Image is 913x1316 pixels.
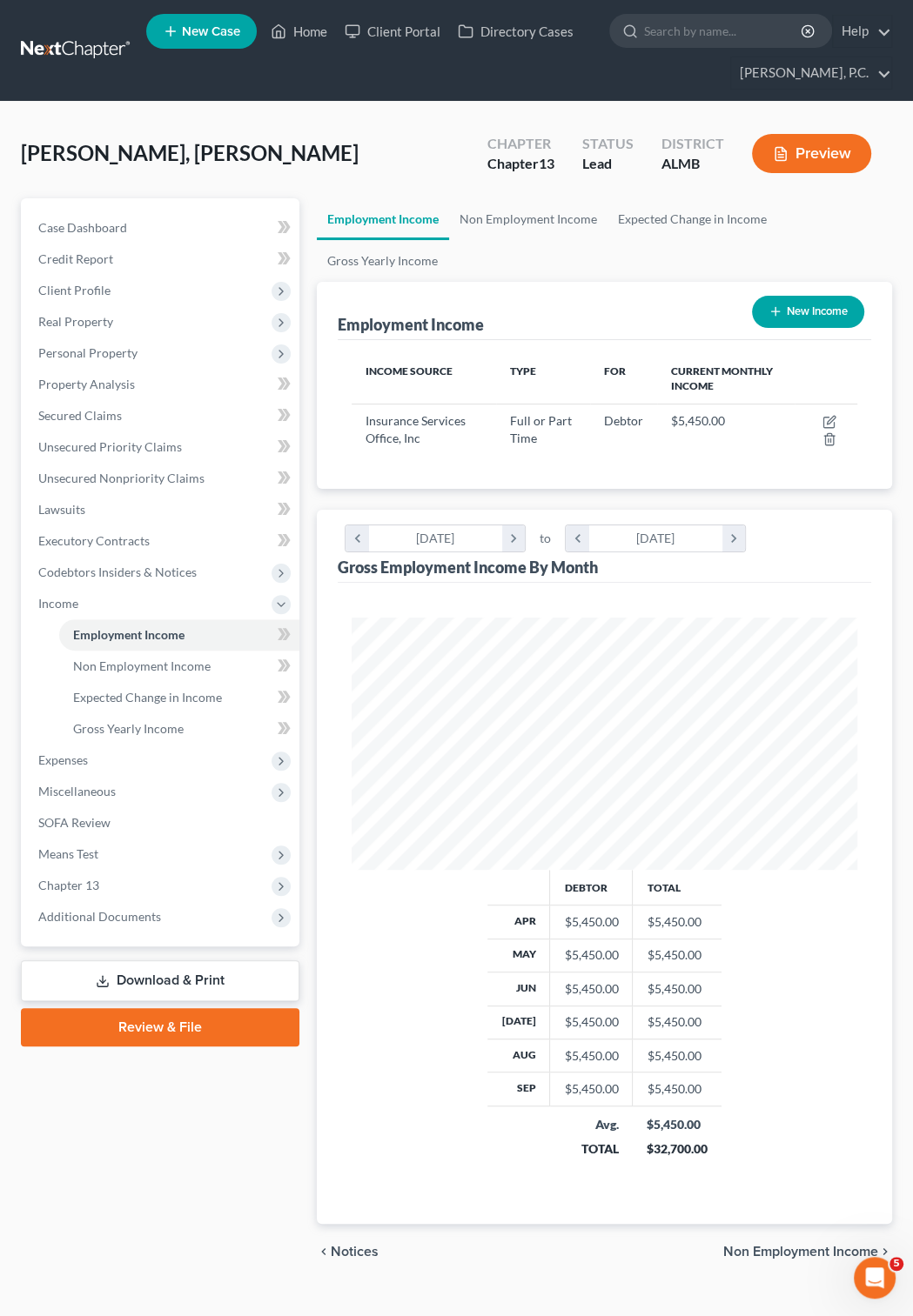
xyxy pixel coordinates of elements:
th: Apr [487,905,550,939]
a: Unsecured Nonpriority Claims [24,463,299,494]
i: chevron_right [502,525,526,551]
span: Real Property [38,314,113,329]
a: Gross Yearly Income [59,713,299,745]
span: Credit Report [38,251,113,266]
div: [DATE] [369,525,502,551]
div: $5,450.00 [564,913,618,931]
a: Executory Contracts [24,525,299,557]
a: Directory Cases [449,16,582,47]
a: Unsecured Priority Claims [24,431,299,463]
i: chevron_right [878,1245,892,1259]
a: Help [833,16,891,47]
a: Credit Report [24,244,299,275]
span: [PERSON_NAME], [PERSON_NAME] [21,140,359,165]
td: $5,450.00 [633,972,722,1005]
a: Non Employment Income [449,198,608,240]
a: Review & File [21,1008,299,1046]
span: Unsecured Priority Claims [38,439,182,454]
i: chevron_right [722,525,746,551]
span: Non Employment Income [723,1245,878,1259]
div: Employment Income [338,314,484,335]
button: chevron_left Notices [317,1245,379,1259]
span: Employment Income [73,627,185,642]
th: Aug [487,1039,550,1072]
span: $5,450.00 [671,413,725,428]
a: SOFA Review [24,807,299,838]
th: Debtor [550,870,633,905]
span: Codebtors Insiders & Notices [38,564,197,579]
td: $5,450.00 [633,939,722,972]
a: Lawsuits [24,494,299,525]
div: $5,450.00 [564,946,618,964]
a: Property Analysis [24,369,299,400]
span: For [604,364,626,377]
span: 5 [890,1257,903,1271]
span: Income Source [366,364,453,377]
div: $5,450.00 [564,1080,618,1098]
div: ALMB [661,154,724,174]
td: $5,450.00 [633,1072,722,1106]
span: Property Analysis [38,377,135,391]
div: Status [582,134,634,154]
div: $5,450.00 [564,1047,618,1065]
span: Chapter 13 [38,878,99,892]
span: Executory Contracts [38,533,150,548]
i: chevron_left [346,525,369,551]
div: Gross Employment Income By Month [338,557,598,578]
button: Non Employment Income chevron_right [723,1245,892,1259]
td: $5,450.00 [633,1039,722,1072]
th: May [487,939,550,972]
a: Gross Yearly Income [317,240,448,282]
div: $5,450.00 [647,1116,708,1133]
a: Non Employment Income [59,651,299,682]
a: Expected Change in Income [59,682,299,713]
a: Employment Income [59,619,299,651]
a: Download & Print [21,960,299,1001]
span: 13 [539,155,554,171]
span: Lawsuits [38,502,85,517]
span: SOFA Review [38,815,111,830]
span: Means Test [38,846,98,861]
span: Expected Change in Income [73,690,222,705]
a: Expected Change in Income [608,198,777,240]
th: Sep [487,1072,550,1106]
button: New Income [752,296,864,328]
span: Additional Documents [38,909,161,924]
div: Avg. [564,1116,619,1133]
div: TOTAL [564,1140,619,1158]
th: Total [633,870,722,905]
a: Home [262,16,336,47]
iframe: Intercom live chat [854,1257,896,1299]
span: Case Dashboard [38,220,127,235]
span: Gross Yearly Income [73,721,184,736]
span: Notices [331,1245,379,1259]
span: Type [510,364,536,377]
div: District [661,134,724,154]
span: Insurance Services Office, Inc [366,413,466,445]
th: [DATE] [487,1005,550,1039]
span: Client Profile [38,283,111,297]
span: Current Monthly Income [671,364,773,392]
div: [DATE] [589,525,722,551]
span: Secured Claims [38,408,122,423]
div: Chapter [487,134,554,154]
span: Personal Property [38,345,138,360]
div: $32,700.00 [647,1140,708,1158]
span: Debtor [604,413,643,428]
a: Case Dashboard [24,212,299,244]
div: $5,450.00 [564,980,618,998]
div: Chapter [487,154,554,174]
input: Search by name... [644,15,803,47]
a: [PERSON_NAME], P.C. [731,57,891,89]
td: $5,450.00 [633,1005,722,1039]
a: Employment Income [317,198,449,240]
span: Miscellaneous [38,784,116,798]
span: Expenses [38,752,88,767]
td: $5,450.00 [633,905,722,939]
th: Jun [487,972,550,1005]
div: Lead [582,154,634,174]
span: Non Employment Income [73,658,211,673]
a: Client Portal [336,16,449,47]
span: Unsecured Nonpriority Claims [38,471,205,485]
i: chevron_left [317,1245,331,1259]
